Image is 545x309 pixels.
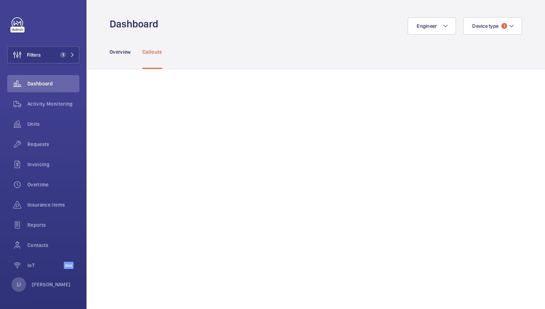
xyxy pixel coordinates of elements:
span: IoT [27,262,64,269]
span: Dashboard [27,80,79,87]
button: Filters1 [7,46,79,63]
span: Overtime [27,181,79,188]
span: Insurance items [27,201,79,208]
p: LI [17,281,21,288]
span: Device type [472,23,499,29]
span: Contacts [27,242,79,249]
span: Beta [64,262,74,269]
span: Units [27,120,79,128]
p: Overview [110,48,131,56]
span: Requests [27,141,79,148]
span: 1 [501,23,507,29]
span: Engineer [417,23,437,29]
p: Callouts [142,48,162,56]
span: Activity Monitoring [27,100,79,107]
span: 1 [60,52,66,58]
button: Engineer [408,17,456,35]
span: Filters [27,51,41,58]
p: [PERSON_NAME] [32,281,71,288]
span: Reports [27,221,79,229]
button: Device type1 [463,17,522,35]
span: Invoicing [27,161,79,168]
h1: Dashboard [110,17,163,31]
